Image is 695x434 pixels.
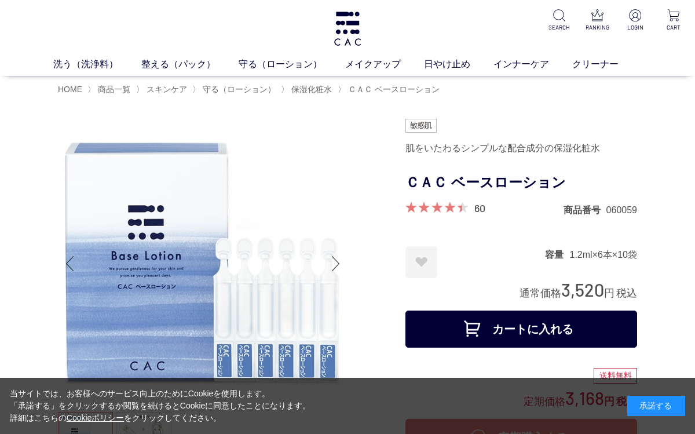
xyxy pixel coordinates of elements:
[324,240,348,287] div: Next slide
[345,57,424,71] a: メイクアップ
[147,85,187,94] span: スキンケア
[144,85,187,94] a: スキンケア
[58,240,81,287] div: Previous slide
[545,249,569,261] dt: 容量
[338,84,442,95] li: 〉
[474,202,485,214] a: 60
[239,57,345,71] a: 守る（ローション）
[405,246,437,278] a: お気に入りに登録する
[141,57,239,71] a: 整える（パック）
[493,57,572,71] a: インナーケア
[547,23,571,32] p: SEARCH
[561,279,604,300] span: 3,520
[291,85,332,94] span: 保湿化粧水
[346,85,440,94] a: ＣＡＣ ベースローション
[604,287,614,299] span: 円
[594,368,637,384] div: 送料無料
[585,23,609,32] p: RANKING
[87,84,133,95] li: 〉
[200,85,276,94] a: 守る（ローション）
[623,9,648,32] a: LOGIN
[564,204,606,216] dt: 商品番号
[547,9,571,32] a: SEARCH
[661,9,686,32] a: CART
[98,85,130,94] span: 商品一覧
[572,57,642,71] a: クリーナー
[348,85,440,94] span: ＣＡＣ ベースローション
[58,85,82,94] a: HOME
[192,84,279,95] li: 〉
[405,138,637,158] div: 肌をいたわるシンプルな配合成分の保湿化粧水
[520,287,561,299] span: 通常価格
[58,119,348,409] img: ＣＡＣ ベースローション
[585,9,609,32] a: RANKING
[606,204,637,216] dd: 060059
[10,388,311,424] div: 当サイトでは、お客様へのサービス向上のためにCookieを使用します。 「承諾する」をクリックするか閲覧を続けるとCookieに同意したことになります。 詳細はこちらの をクリックしてください。
[136,84,190,95] li: 〉
[67,413,125,422] a: Cookieポリシー
[289,85,332,94] a: 保湿化粧水
[569,249,637,261] dd: 1.2ml×6本×10袋
[332,12,363,46] img: logo
[424,57,493,71] a: 日やけ止め
[281,84,335,95] li: 〉
[627,396,685,416] div: 承諾する
[616,287,637,299] span: 税込
[96,85,130,94] a: 商品一覧
[53,57,141,71] a: 洗う（洗浄料）
[623,23,648,32] p: LOGIN
[405,311,637,348] button: カートに入れる
[661,23,686,32] p: CART
[405,119,437,133] img: 敏感肌
[405,170,637,196] h1: ＣＡＣ ベースローション
[203,85,276,94] span: 守る（ローション）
